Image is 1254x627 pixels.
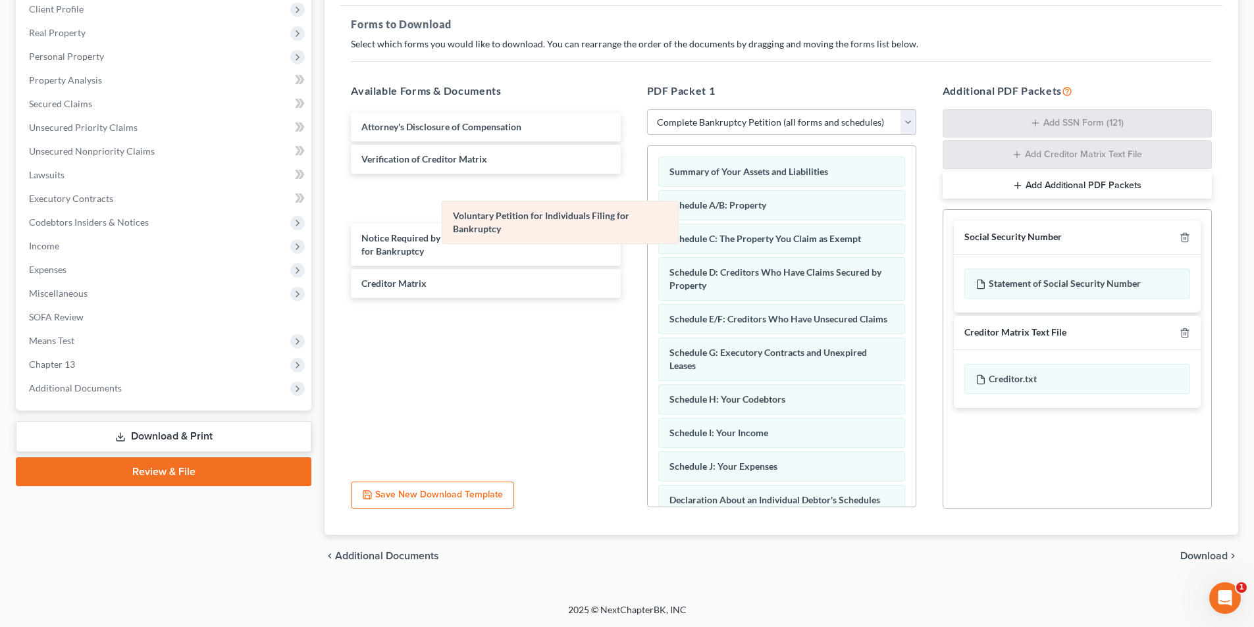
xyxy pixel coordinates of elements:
[669,427,768,438] span: Schedule I: Your Income
[1209,582,1241,614] iframe: Intercom live chat
[29,193,113,204] span: Executory Contracts
[1236,582,1247,593] span: 1
[361,232,600,257] span: Notice Required by 11 U.S.C. § 342(b) for Individuals Filing for Bankruptcy
[18,163,311,187] a: Lawsuits
[29,145,155,157] span: Unsecured Nonpriority Claims
[669,199,766,211] span: Schedule A/B: Property
[325,551,439,561] a: chevron_left Additional Documents
[29,264,66,275] span: Expenses
[29,3,84,14] span: Client Profile
[453,210,629,234] span: Voluntary Petition for Individuals Filing for Bankruptcy
[351,16,1212,32] h5: Forms to Download
[18,116,311,139] a: Unsecured Priority Claims
[29,27,86,38] span: Real Property
[29,122,138,133] span: Unsecured Priority Claims
[669,461,777,472] span: Schedule J: Your Expenses
[351,38,1212,51] p: Select which forms you would like to download. You can rearrange the order of the documents by dr...
[351,482,514,509] button: Save New Download Template
[29,382,122,393] span: Additional Documents
[325,551,335,561] i: chevron_left
[1180,551,1238,561] button: Download chevron_right
[669,166,828,177] span: Summary of Your Assets and Liabilities
[943,172,1212,199] button: Add Additional PDF Packets
[943,83,1212,99] h5: Additional PDF Packets
[29,74,102,86] span: Property Analysis
[16,457,311,486] a: Review & File
[669,494,880,505] span: Declaration About an Individual Debtor's Schedules
[964,364,1190,394] div: Creditor.txt
[361,153,487,164] span: Verification of Creditor Matrix
[669,393,785,405] span: Schedule H: Your Codebtors
[964,268,1190,299] div: Statement of Social Security Number
[669,313,887,324] span: Schedule E/F: Creditors Who Have Unsecured Claims
[361,121,521,132] span: Attorney's Disclosure of Compensation
[964,326,1066,339] div: Creditor Matrix Text File
[29,359,75,370] span: Chapter 13
[29,240,59,251] span: Income
[18,187,311,211] a: Executory Contracts
[647,83,916,99] h5: PDF Packet 1
[943,140,1212,169] button: Add Creditor Matrix Text File
[18,139,311,163] a: Unsecured Nonpriority Claims
[16,421,311,452] a: Download & Print
[18,305,311,329] a: SOFA Review
[252,603,1003,627] div: 2025 © NextChapterBK, INC
[964,231,1062,243] div: Social Security Number
[29,169,65,180] span: Lawsuits
[943,109,1212,138] button: Add SSN Form (121)
[1228,551,1238,561] i: chevron_right
[29,98,92,109] span: Secured Claims
[361,278,427,289] span: Creditor Matrix
[18,68,311,92] a: Property Analysis
[1180,551,1228,561] span: Download
[669,233,861,244] span: Schedule C: The Property You Claim as Exempt
[29,51,104,62] span: Personal Property
[29,335,74,346] span: Means Test
[669,266,881,291] span: Schedule D: Creditors Who Have Claims Secured by Property
[335,551,439,561] span: Additional Documents
[29,216,149,228] span: Codebtors Insiders & Notices
[29,288,88,299] span: Miscellaneous
[351,83,620,99] h5: Available Forms & Documents
[18,92,311,116] a: Secured Claims
[669,347,867,371] span: Schedule G: Executory Contracts and Unexpired Leases
[29,311,84,322] span: SOFA Review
